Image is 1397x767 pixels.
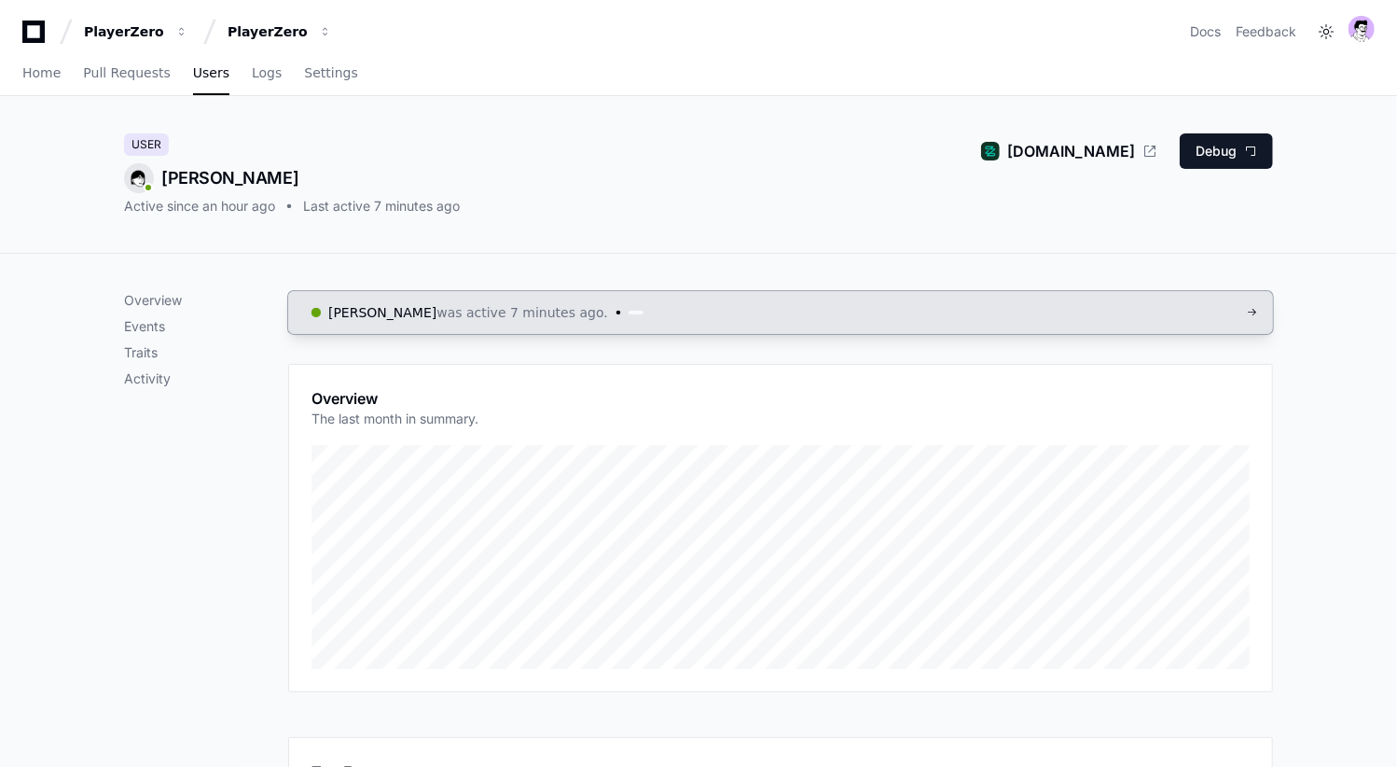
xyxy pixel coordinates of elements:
[304,52,357,95] a: Settings
[124,317,288,336] p: Events
[1007,140,1135,162] span: [DOMAIN_NAME]
[311,410,478,428] p: The last month in summary.
[303,197,460,216] div: Last active 7 minutes ago
[22,67,61,78] span: Home
[76,15,196,49] button: PlayerZero
[124,343,288,362] p: Traits
[83,67,170,78] span: Pull Requests
[304,67,357,78] span: Settings
[124,291,288,310] p: Overview
[83,52,170,95] a: Pull Requests
[1236,22,1296,41] button: Feedback
[220,15,339,49] button: PlayerZero
[1349,16,1375,42] img: avatar
[124,133,169,156] div: User
[252,67,282,78] span: Logs
[193,52,229,95] a: Users
[436,303,608,322] span: was active 7 minutes ago.
[1180,133,1273,169] button: Debug
[228,22,308,41] div: PlayerZero
[193,67,229,78] span: Users
[311,387,1250,439] app-pz-page-link-header: Overview
[127,166,151,190] img: 1.svg
[124,197,275,216] div: Active since an hour ago
[1190,22,1221,41] a: Docs
[252,52,282,95] a: Logs
[981,142,1000,160] img: zuora.com
[288,291,1273,334] a: [PERSON_NAME]was active 7 minutes ago.
[124,163,460,193] div: [PERSON_NAME]
[328,305,436,320] a: [PERSON_NAME]
[124,370,288,388] p: Activity
[84,22,164,41] div: PlayerZero
[22,52,61,95] a: Home
[311,387,478,410] h1: Overview
[1007,140,1157,162] a: [DOMAIN_NAME]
